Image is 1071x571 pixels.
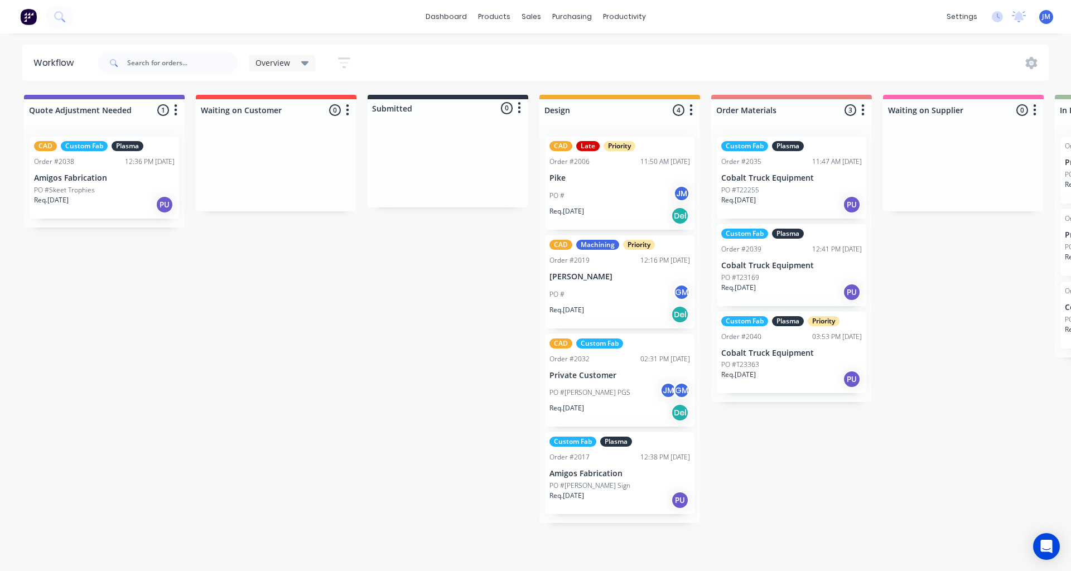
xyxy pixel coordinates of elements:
[1042,12,1050,22] span: JM
[721,157,761,167] div: Order #2035
[549,437,596,447] div: Custom Fab
[549,371,690,380] p: Private Customer
[34,141,57,151] div: CAD
[721,316,768,326] div: Custom Fab
[721,360,759,370] p: PO #T23363
[125,157,175,167] div: 12:36 PM [DATE]
[812,332,862,342] div: 03:53 PM [DATE]
[127,52,238,74] input: Search for orders...
[549,403,584,413] p: Req. [DATE]
[549,141,572,151] div: CAD
[34,195,69,205] p: Req. [DATE]
[640,452,690,462] div: 12:38 PM [DATE]
[843,283,861,301] div: PU
[549,206,584,216] p: Req. [DATE]
[660,382,677,399] div: JM
[808,316,840,326] div: Priority
[671,207,689,225] div: Del
[623,240,655,250] div: Priority
[721,370,756,380] p: Req. [DATE]
[576,240,619,250] div: Machining
[640,354,690,364] div: 02:31 PM [DATE]
[112,141,143,151] div: Plasma
[671,491,689,509] div: PU
[545,334,694,427] div: CADCustom FabOrder #203202:31 PM [DATE]Private CustomerPO #[PERSON_NAME] PGSJMGMReq.[DATE]Del
[20,8,37,25] img: Factory
[812,157,862,167] div: 11:47 AM [DATE]
[255,57,290,69] span: Overview
[549,289,565,299] p: PO #
[156,196,173,214] div: PU
[547,8,597,25] div: purchasing
[941,8,983,25] div: settings
[549,157,590,167] div: Order #2006
[812,244,862,254] div: 12:41 PM [DATE]
[549,491,584,501] p: Req. [DATE]
[545,137,694,230] div: CADLatePriorityOrder #200611:50 AM [DATE]PikePO #JMReq.[DATE]Del
[640,157,690,167] div: 11:50 AM [DATE]
[549,173,690,183] p: Pike
[516,8,547,25] div: sales
[600,437,632,447] div: Plasma
[34,157,74,167] div: Order #2038
[717,137,866,219] div: Custom FabPlasmaOrder #203511:47 AM [DATE]Cobalt Truck EquipmentPO #T22255Req.[DATE]PU
[34,185,95,195] p: PO #Skeet Trophies
[549,452,590,462] div: Order #2017
[549,354,590,364] div: Order #2032
[640,255,690,265] div: 12:16 PM [DATE]
[721,273,759,283] p: PO #T23169
[545,235,694,328] div: CADMachiningPriorityOrder #201912:16 PM [DATE][PERSON_NAME]PO #GMReq.[DATE]Del
[721,173,862,183] p: Cobalt Truck Equipment
[843,196,861,214] div: PU
[717,224,866,306] div: Custom FabPlasmaOrder #203912:41 PM [DATE]Cobalt Truck EquipmentPO #T23169Req.[DATE]PU
[671,404,689,422] div: Del
[576,338,623,349] div: Custom Fab
[549,469,690,478] p: Amigos Fabrication
[549,255,590,265] div: Order #2019
[549,388,630,398] p: PO #[PERSON_NAME] PGS
[721,244,761,254] div: Order #2039
[597,8,652,25] div: productivity
[576,141,600,151] div: Late
[472,8,516,25] div: products
[772,229,804,239] div: Plasma
[549,338,572,349] div: CAD
[549,481,630,491] p: PO #[PERSON_NAME] Sign
[549,272,690,282] p: [PERSON_NAME]
[420,8,472,25] a: dashboard
[717,312,866,394] div: Custom FabPlasmaPriorityOrder #204003:53 PM [DATE]Cobalt Truck EquipmentPO #T23363Req.[DATE]PU
[721,141,768,151] div: Custom Fab
[673,185,690,202] div: JM
[34,173,175,183] p: Amigos Fabrication
[772,141,804,151] div: Plasma
[673,382,690,399] div: GM
[843,370,861,388] div: PU
[721,283,756,293] p: Req. [DATE]
[772,316,804,326] div: Plasma
[721,195,756,205] p: Req. [DATE]
[545,432,694,514] div: Custom FabPlasmaOrder #201712:38 PM [DATE]Amigos FabricationPO #[PERSON_NAME] SignReq.[DATE]PU
[721,261,862,270] p: Cobalt Truck Equipment
[30,137,179,219] div: CADCustom FabPlasmaOrder #203812:36 PM [DATE]Amigos FabricationPO #Skeet TrophiesReq.[DATE]PU
[1033,533,1060,560] div: Open Intercom Messenger
[721,185,759,195] p: PO #T22255
[673,284,690,301] div: GM
[604,141,635,151] div: Priority
[549,191,565,201] p: PO #
[61,141,108,151] div: Custom Fab
[33,56,79,70] div: Workflow
[721,349,862,358] p: Cobalt Truck Equipment
[549,240,572,250] div: CAD
[721,229,768,239] div: Custom Fab
[721,332,761,342] div: Order #2040
[549,305,584,315] p: Req. [DATE]
[671,306,689,323] div: Del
